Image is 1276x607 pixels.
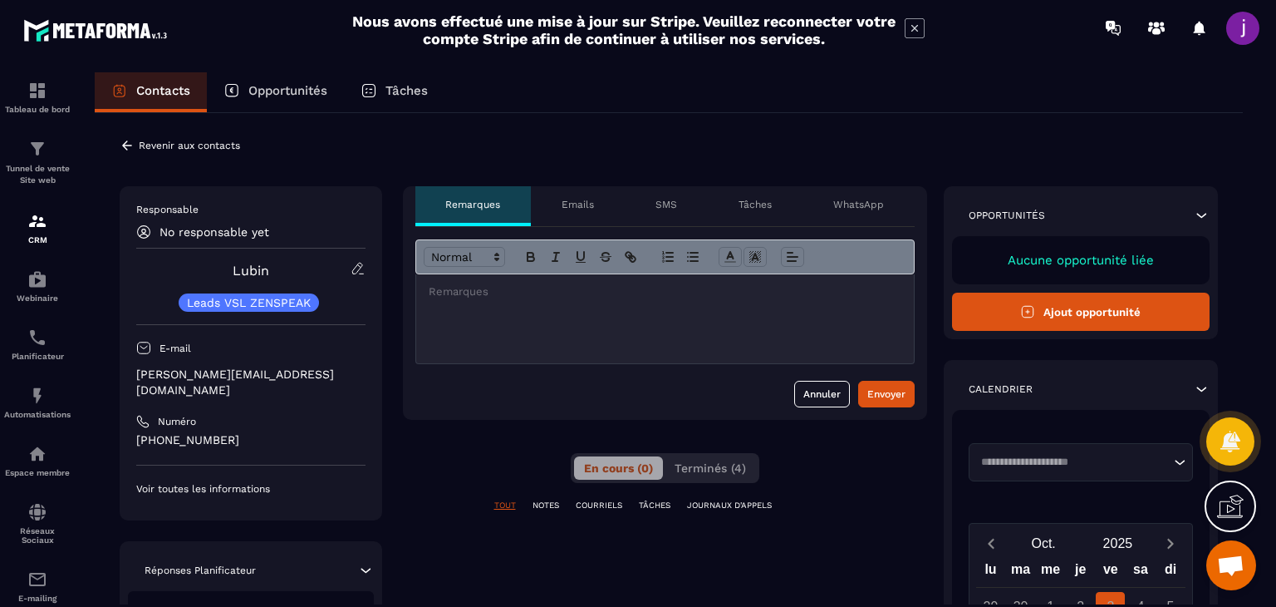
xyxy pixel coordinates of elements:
[27,211,47,231] img: formation
[248,83,327,98] p: Opportunités
[562,198,594,211] p: Emails
[4,235,71,244] p: CRM
[27,81,47,101] img: formation
[344,72,444,112] a: Tâches
[494,500,516,511] p: TOUT
[639,500,670,511] p: TÂCHES
[4,105,71,114] p: Tableau de bord
[4,432,71,490] a: automationsautomationsEspace membre
[159,225,269,239] p: No responsable yet
[233,263,269,279] a: Lubin
[136,432,366,448] p: [PHONE_NUMBER]
[4,594,71,603] p: E-mailing
[351,12,896,47] h2: Nous avons effectué une mise à jour sur Stripe. Veuillez reconnecter votre compte Stripe afin de ...
[4,526,71,545] p: Réseaux Sociaux
[4,163,71,186] p: Tunnel de vente Site web
[27,328,47,348] img: scheduler
[1007,529,1081,558] button: Open months overlay
[655,198,677,211] p: SMS
[145,564,256,577] p: Réponses Planificateur
[532,500,559,511] p: NOTES
[27,570,47,590] img: email
[187,297,311,308] p: Leads VSL ZENSPEAK
[4,257,71,315] a: automationsautomationsWebinaire
[27,139,47,159] img: formation
[1036,558,1066,587] div: me
[969,209,1045,222] p: Opportunités
[687,500,772,511] p: JOURNAUX D'APPELS
[1081,529,1155,558] button: Open years overlay
[675,461,746,475] span: Terminés (4)
[665,456,756,480] button: Terminés (4)
[4,68,71,126] a: formationformationTableau de bord
[976,532,1007,555] button: Previous month
[27,386,47,406] img: automations
[1096,558,1126,587] div: ve
[952,293,1210,331] button: Ajout opportunité
[969,443,1194,481] div: Search for option
[1155,532,1185,555] button: Next month
[1006,558,1036,587] div: ma
[445,198,500,211] p: Remarques
[159,342,191,355] p: E-mail
[739,198,772,211] p: Tâches
[975,454,1170,471] input: Search for option
[576,500,622,511] p: COURRIELS
[158,415,196,428] p: Numéro
[574,456,663,480] button: En cours (0)
[27,269,47,289] img: automations
[27,502,47,522] img: social-network
[833,198,884,211] p: WhatsApp
[136,203,366,216] p: Responsable
[1206,540,1256,590] div: Ouvrir le chat
[867,386,905,402] div: Envoyer
[4,410,71,419] p: Automatisations
[969,382,1033,396] p: Calendrier
[95,72,207,112] a: Contacts
[207,72,344,112] a: Opportunités
[385,83,428,98] p: Tâches
[1066,558,1096,587] div: je
[975,558,1005,587] div: lu
[139,140,240,151] p: Revenir aux contacts
[4,294,71,303] p: Webinaire
[1126,558,1156,587] div: sa
[1156,558,1185,587] div: di
[4,126,71,199] a: formationformationTunnel de vente Site web
[4,468,71,477] p: Espace membre
[969,253,1194,268] p: Aucune opportunité liée
[136,482,366,496] p: Voir toutes les informations
[27,444,47,464] img: automations
[4,352,71,361] p: Planificateur
[23,15,173,46] img: logo
[4,199,71,257] a: formationformationCRM
[4,315,71,373] a: schedulerschedulerPlanificateur
[136,83,190,98] p: Contacts
[858,381,915,407] button: Envoyer
[4,373,71,432] a: automationsautomationsAutomatisations
[136,367,366,398] p: [PERSON_NAME][EMAIL_ADDRESS][DOMAIN_NAME]
[794,381,850,407] button: Annuler
[584,461,653,475] span: En cours (0)
[4,490,71,557] a: social-networksocial-networkRéseaux Sociaux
